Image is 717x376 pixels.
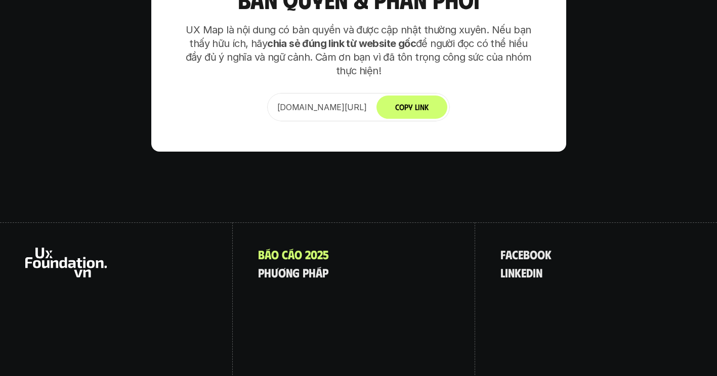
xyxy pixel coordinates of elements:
[505,248,512,261] span: a
[265,248,271,261] span: á
[271,266,278,279] span: ư
[500,248,505,261] span: f
[323,248,329,261] span: 5
[533,266,536,279] span: i
[309,266,316,279] span: h
[317,248,323,261] span: 2
[277,101,367,113] p: [DOMAIN_NAME][URL]
[258,248,265,261] span: B
[518,248,523,261] span: e
[303,266,309,279] span: p
[521,266,526,279] span: e
[526,266,533,279] span: d
[512,248,518,261] span: c
[536,266,542,279] span: n
[305,248,311,261] span: 2
[523,248,530,261] span: b
[182,23,536,78] p: UX Map là nội dung có bản quyền và được cập nhật thường xuyên. Nếu bạn thấy hữu ích, hãy để người...
[500,266,542,279] a: linkedin
[264,266,271,279] span: h
[258,248,329,261] a: Báocáo2025
[286,266,292,279] span: n
[294,248,302,261] span: o
[515,266,521,279] span: k
[545,248,552,261] span: k
[267,37,416,50] strong: chia sẻ đúng link từ website gốc
[271,248,279,261] span: o
[278,266,286,279] span: ơ
[376,96,447,119] button: Copy Link
[508,266,515,279] span: n
[500,266,505,279] span: l
[258,266,328,279] a: phươngpháp
[311,248,317,261] span: 0
[258,266,264,279] span: p
[537,248,545,261] span: o
[530,248,537,261] span: o
[322,266,328,279] span: p
[292,266,300,279] span: g
[316,266,322,279] span: á
[505,266,508,279] span: i
[288,248,294,261] span: á
[282,248,288,261] span: c
[500,248,552,261] a: facebook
